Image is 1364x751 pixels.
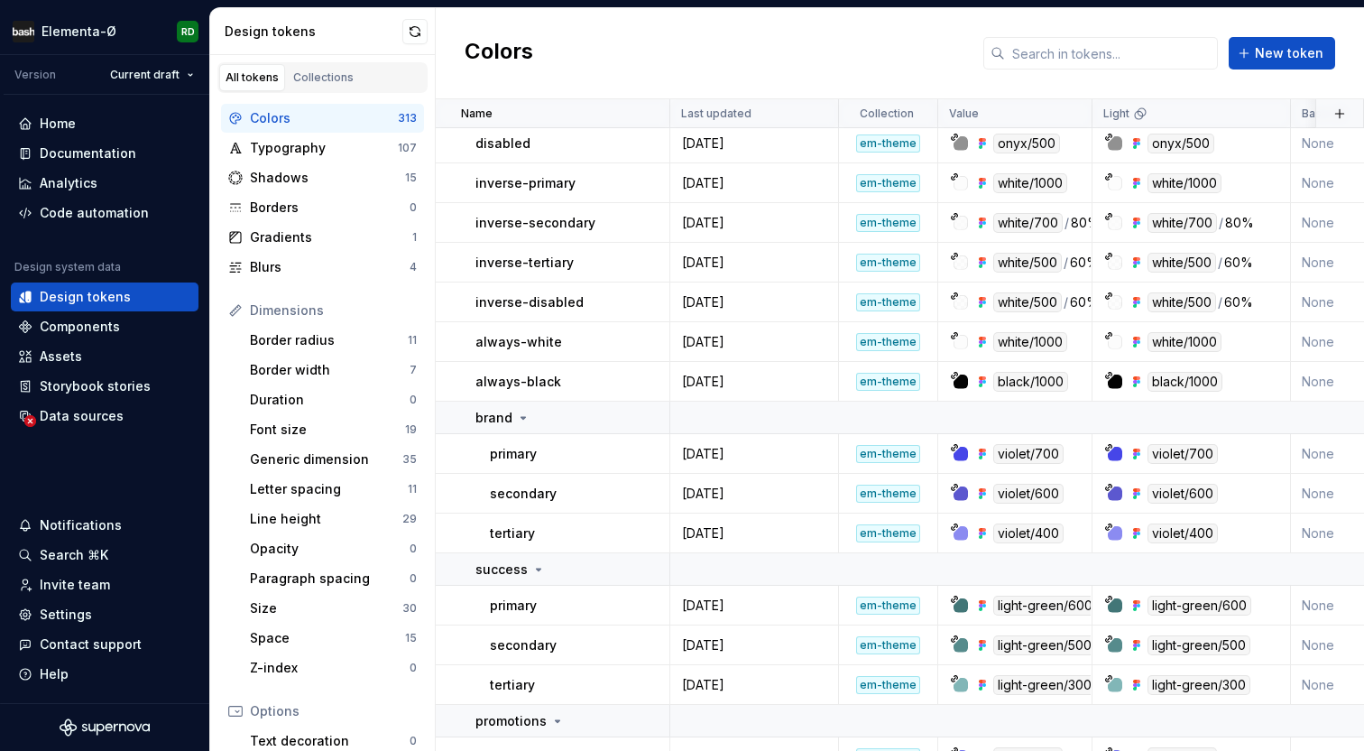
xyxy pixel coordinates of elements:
[40,174,97,192] div: Analytics
[856,134,920,153] div: em-theme
[250,659,410,677] div: Z-index
[221,253,424,282] a: Blurs4
[475,293,584,311] p: inverse-disabled
[250,629,405,647] div: Space
[243,654,424,682] a: Z-index0
[671,597,837,615] div: [DATE]
[490,676,535,694] p: tertiary
[860,107,914,121] p: Collection
[1218,253,1222,273] div: /
[40,348,82,366] div: Assets
[1147,213,1217,233] div: white/700
[1070,292,1099,312] div: 60%
[250,258,410,276] div: Blurs
[1147,675,1250,695] div: light-green/300
[1147,635,1250,655] div: light-green/500
[110,68,180,82] span: Current draft
[221,163,424,192] a: Shadows15
[1218,292,1222,312] div: /
[856,524,920,542] div: em-theme
[40,546,108,564] div: Search ⌘K
[410,200,417,215] div: 0
[250,109,398,127] div: Colors
[475,333,562,351] p: always-white
[856,174,920,192] div: em-theme
[14,68,56,82] div: Version
[671,445,837,463] div: [DATE]
[11,199,198,227] a: Code automation
[243,534,424,563] a: Opacity0
[1147,173,1221,193] div: white/1000
[11,402,198,431] a: Data sources
[11,660,198,689] button: Help
[408,482,417,496] div: 11
[1224,292,1253,312] div: 60%
[1147,596,1251,616] div: light-green/600
[14,260,121,274] div: Design system data
[1064,292,1068,312] div: /
[671,293,837,311] div: [DATE]
[410,661,417,675] div: 0
[250,599,402,617] div: Size
[1225,213,1254,233] div: 80%
[402,512,417,526] div: 29
[40,318,120,336] div: Components
[405,631,417,645] div: 15
[11,541,198,570] button: Search ⌘K
[1064,213,1069,233] div: /
[243,505,424,533] a: Line height29
[293,70,354,85] div: Collections
[671,333,837,351] div: [DATE]
[993,444,1064,464] div: violet/700
[250,732,410,750] div: Text decoration
[475,712,547,730] p: promotions
[250,228,412,246] div: Gradients
[856,293,920,311] div: em-theme
[1147,134,1214,153] div: onyx/500
[1224,253,1253,273] div: 60%
[465,37,533,70] h2: Colors
[993,332,1067,352] div: white/1000
[250,540,410,558] div: Opacity
[410,363,417,377] div: 7
[671,214,837,232] div: [DATE]
[856,254,920,272] div: em-theme
[398,141,417,155] div: 107
[250,570,410,588] div: Paragraph spacing
[250,702,417,720] div: Options
[410,734,417,748] div: 0
[856,445,920,463] div: em-theme
[41,23,116,41] div: Elementa-Ø
[40,144,136,162] div: Documentation
[671,134,837,153] div: [DATE]
[408,333,417,348] div: 11
[60,719,150,737] svg: Supernova Logo
[490,597,537,615] p: primary
[671,254,837,272] div: [DATE]
[993,134,1060,153] div: onyx/500
[402,452,417,467] div: 35
[181,24,195,39] div: RD
[1071,213,1100,233] div: 80%
[250,391,410,409] div: Duration
[402,601,417,616] div: 30
[1064,253,1068,273] div: /
[1219,213,1223,233] div: /
[243,415,424,444] a: Font size19
[1302,107,1329,121] p: Base
[243,326,424,355] a: Border radius11
[40,204,149,222] div: Code automation
[856,676,920,694] div: em-theme
[475,373,561,391] p: always-black
[40,606,92,624] div: Settings
[410,393,417,407] div: 0
[1229,37,1335,70] button: New token
[40,288,131,306] div: Design tokens
[856,333,920,351] div: em-theme
[856,373,920,391] div: em-theme
[13,21,34,42] img: f86023f7-de07-4548-b23e-34af6ab67166.png
[993,292,1062,312] div: white/500
[671,524,837,542] div: [DATE]
[250,331,408,349] div: Border radius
